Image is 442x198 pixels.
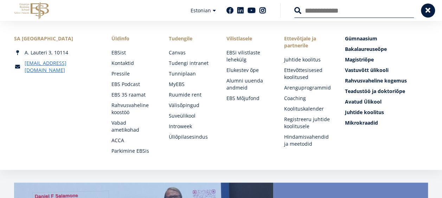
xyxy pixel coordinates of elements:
span: Rahvusvaheline kogemus [345,77,406,84]
a: Avatud Ülikool [345,98,428,105]
a: Koolituskalender [284,105,331,112]
a: Rahvusvaheline kogemus [345,77,428,84]
span: Avatud Ülikool [345,98,381,105]
a: Parkimine EBSis [111,147,155,154]
a: Rahvusvaheline koostöö [111,102,155,116]
a: Pressile [111,70,155,77]
a: Introweek [169,123,212,130]
a: MyEBS [169,81,212,88]
a: Vastuvõtt ülikooli [345,67,428,74]
a: EBS 35 raamat [111,91,155,98]
a: Elukestev õpe [226,67,270,74]
a: Mikrokraadid [345,119,428,126]
span: Juhtide koolitus [345,109,384,115]
span: Mikrokraadid [345,119,378,126]
span: Vilistlasele [226,35,270,42]
span: Bakalaureuseõpe [345,46,386,52]
span: Gümnaasium [345,35,377,42]
a: Tudengile [169,35,212,42]
a: Instagram [259,7,266,14]
a: Bakalaureuseõpe [345,46,428,53]
a: EBSi vilistlaste lehekülg [226,49,270,63]
a: EBS Mõjufond [226,95,270,102]
a: Hindamisvahendid ja meetodid [284,133,331,147]
a: Üliõpilasesindus [169,133,212,140]
a: Coaching [284,95,331,102]
a: [EMAIL_ADDRESS][DOMAIN_NAME] [25,60,97,74]
a: Alumni uuenda andmeid [226,77,270,91]
a: Gümnaasium [345,35,428,42]
a: Arenguprogrammid [284,84,331,91]
div: A. Lauteri 3, 10114 [14,49,97,56]
span: Teadustöö ja doktoriõpe [345,88,405,94]
span: Ettevõtjale ja partnerile [284,35,331,49]
a: Juhtide koolitus [345,109,428,116]
a: Vabad ametikohad [111,119,155,133]
a: Ettevõttesisesed koolitused [284,67,331,81]
a: Välisõpingud [169,102,212,109]
a: Suveülikool [169,112,212,119]
a: EBSist [111,49,155,56]
a: Tunniplaan [169,70,212,77]
span: Üldinfo [111,35,155,42]
a: Youtube [248,7,256,14]
a: EBS Podcast [111,81,155,88]
a: Facebook [226,7,233,14]
span: Vastuvõtt ülikooli [345,67,388,73]
span: Magistriõpe [345,56,373,63]
a: Registreeru juhtide koolitusele [284,116,331,130]
a: Juhtide koolitus [284,56,331,63]
a: Magistriõpe [345,56,428,63]
a: Linkedin [237,7,244,14]
a: Teadustöö ja doktoriõpe [345,88,428,95]
a: Kontaktid [111,60,155,67]
a: Canvas [169,49,212,56]
div: SA [GEOGRAPHIC_DATA] [14,35,97,42]
a: Tudengi intranet [169,60,212,67]
a: Ruumide rent [169,91,212,98]
a: ACCA [111,137,155,144]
